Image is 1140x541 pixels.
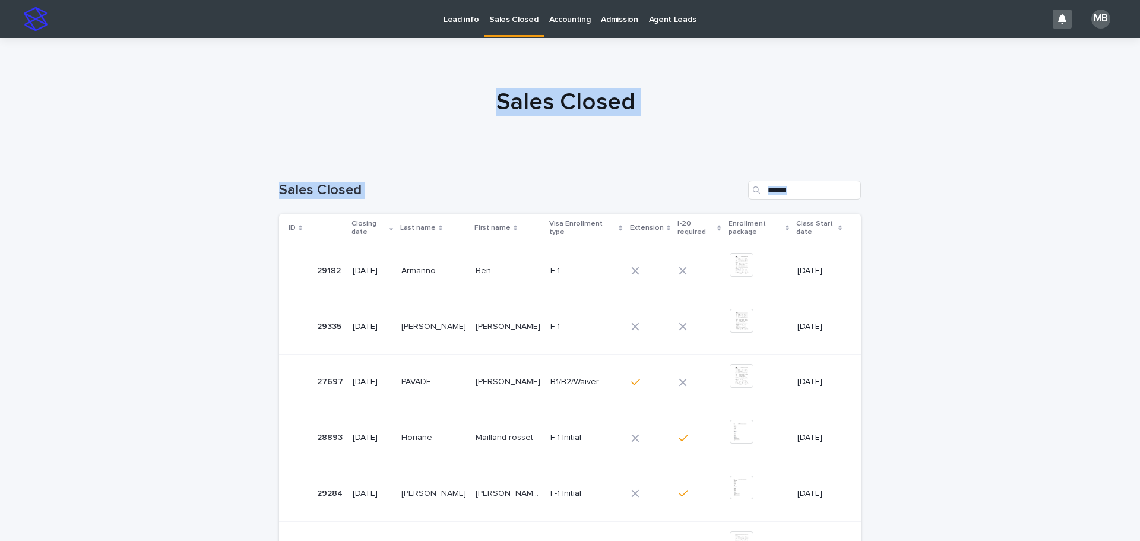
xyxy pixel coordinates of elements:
[279,299,861,355] tr: 2933529335 [DATE][PERSON_NAME][PERSON_NAME] [PERSON_NAME][PERSON_NAME] F-1[DATE]
[550,489,616,499] p: F-1 Initial
[401,319,468,332] p: Alonso Dominguez
[401,486,468,499] p: [PERSON_NAME]
[797,266,842,276] p: [DATE]
[279,466,861,521] tr: 2928429284 [DATE][PERSON_NAME][PERSON_NAME] [PERSON_NAME] [PERSON_NAME][PERSON_NAME] [PERSON_NAME...
[317,486,345,499] p: 29284
[317,431,345,443] p: 28893
[550,266,616,276] p: F-1
[289,222,296,235] p: ID
[401,264,438,276] p: Armanno
[550,377,616,387] p: B1/B2/Waiver
[476,264,493,276] p: Ben
[401,375,433,387] p: PAVADE
[474,222,511,235] p: First name
[351,217,387,239] p: Closing date
[279,355,861,410] tr: 2769727697 [DATE]PAVADEPAVADE [PERSON_NAME][PERSON_NAME] B1/B2/Waiver[DATE]
[796,217,835,239] p: Class Start date
[550,433,616,443] p: F-1 Initial
[476,375,543,387] p: [PERSON_NAME]
[275,88,857,116] h1: Sales Closed
[677,217,714,239] p: I-20 required
[476,486,543,499] p: Noah Jean Joseph
[353,377,392,387] p: [DATE]
[797,377,842,387] p: [DATE]
[797,489,842,499] p: [DATE]
[353,433,392,443] p: [DATE]
[279,182,743,199] h1: Sales Closed
[24,7,47,31] img: stacker-logo-s-only.png
[400,222,436,235] p: Last name
[1091,10,1110,29] div: MB
[401,431,435,443] p: Floriane
[476,431,536,443] p: Mailland-rosset
[797,433,842,443] p: [DATE]
[630,222,664,235] p: Extension
[317,375,346,387] p: 27697
[549,217,616,239] p: Visa Enrollment type
[353,266,392,276] p: [DATE]
[550,322,616,332] p: F-1
[353,322,392,332] p: [DATE]
[317,319,344,332] p: 29335
[353,489,392,499] p: [DATE]
[279,410,861,466] tr: 2889328893 [DATE]FlorianeFloriane Mailland-rossetMailland-rosset F-1 Initial[DATE]
[729,217,783,239] p: Enrollment package
[797,322,842,332] p: [DATE]
[748,181,861,200] input: Search
[476,319,543,332] p: [PERSON_NAME]
[279,243,861,299] tr: 2918229182 [DATE]ArmannoArmanno BenBen F-1[DATE]
[317,264,343,276] p: 29182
